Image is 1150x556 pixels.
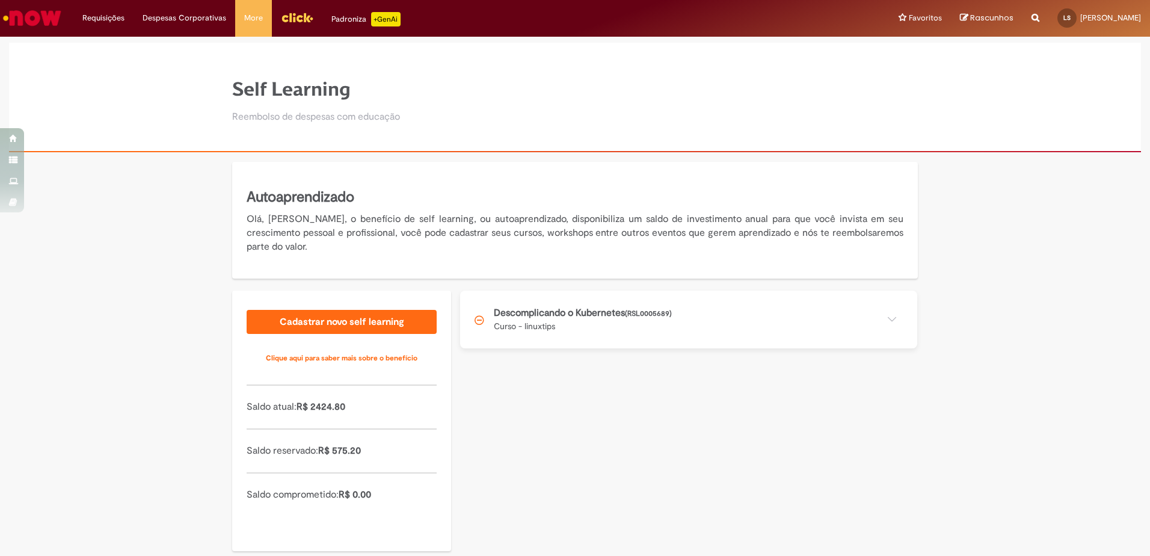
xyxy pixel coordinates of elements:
div: Padroniza [331,12,401,26]
span: R$ 575.20 [318,445,361,457]
p: +GenAi [371,12,401,26]
span: R$ 0.00 [339,489,371,501]
span: Despesas Corporativas [143,12,226,24]
span: Favoritos [909,12,942,24]
h5: Autoaprendizado [247,187,903,208]
h2: Reembolso de despesas com educação [232,112,400,123]
span: LS [1063,14,1071,22]
p: Saldo comprometido: [247,488,437,502]
a: Clique aqui para saber mais sobre o benefício [247,346,437,370]
p: Saldo atual: [247,400,437,414]
h1: Self Learning [232,79,400,100]
span: [PERSON_NAME] [1080,13,1141,23]
img: ServiceNow [1,6,63,30]
a: Rascunhos [960,13,1013,24]
span: R$ 2424.80 [297,401,345,413]
span: More [244,12,263,24]
span: Requisições [82,12,125,24]
p: Olá, [PERSON_NAME], o benefício de self learning, ou autoaprendizado, disponibiliza um saldo de i... [247,212,903,254]
span: Rascunhos [970,12,1013,23]
p: Saldo reservado: [247,444,437,458]
a: Cadastrar novo self learning [247,310,437,334]
img: click_logo_yellow_360x200.png [281,8,313,26]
